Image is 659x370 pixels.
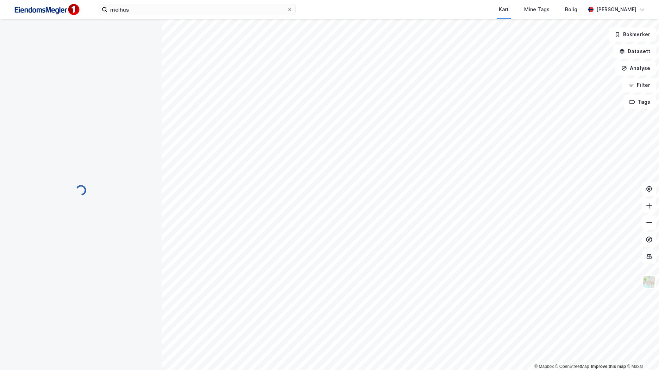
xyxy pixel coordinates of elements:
a: OpenStreetMap [555,364,589,369]
button: Bokmerker [609,27,656,42]
img: spinner.a6d8c91a73a9ac5275cf975e30b51cfb.svg [75,185,87,196]
img: F4PB6Px+NJ5v8B7XTbfpPpyloAAAAASUVORK5CYII= [11,2,82,18]
a: Mapbox [534,364,554,369]
button: Datasett [613,44,656,58]
button: Tags [623,95,656,109]
div: Kontrollprogram for chat [624,336,659,370]
button: Analyse [615,61,656,75]
img: Z [642,275,656,288]
input: Søk på adresse, matrikkel, gårdeiere, leietakere eller personer [107,4,287,15]
div: Kart [499,5,509,14]
a: Improve this map [591,364,626,369]
div: Mine Tags [524,5,550,14]
div: [PERSON_NAME] [596,5,636,14]
button: Filter [622,78,656,92]
iframe: Chat Widget [624,336,659,370]
div: Bolig [565,5,577,14]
